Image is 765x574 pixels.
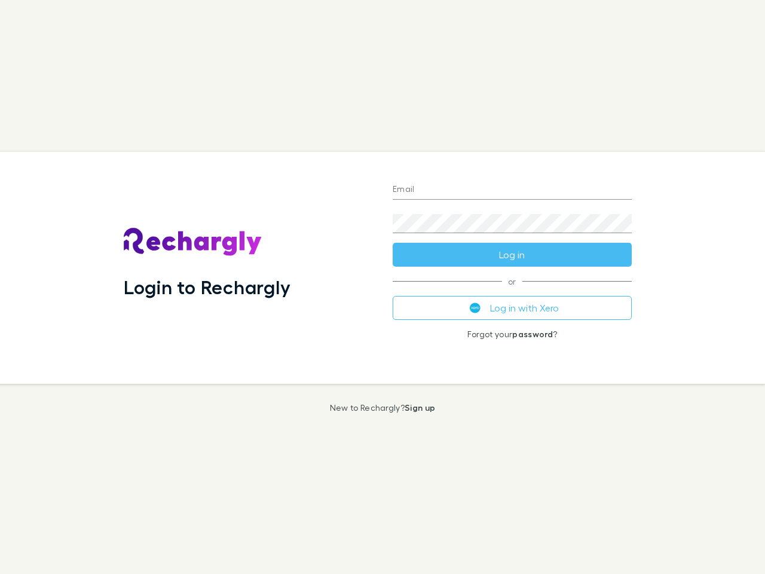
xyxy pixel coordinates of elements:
a: password [512,329,553,339]
span: or [393,281,632,282]
a: Sign up [405,402,435,413]
img: Rechargly's Logo [124,228,262,257]
button: Log in [393,243,632,267]
p: New to Rechargly? [330,403,436,413]
img: Xero's logo [470,303,481,313]
p: Forgot your ? [393,329,632,339]
h1: Login to Rechargly [124,276,290,298]
button: Log in with Xero [393,296,632,320]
